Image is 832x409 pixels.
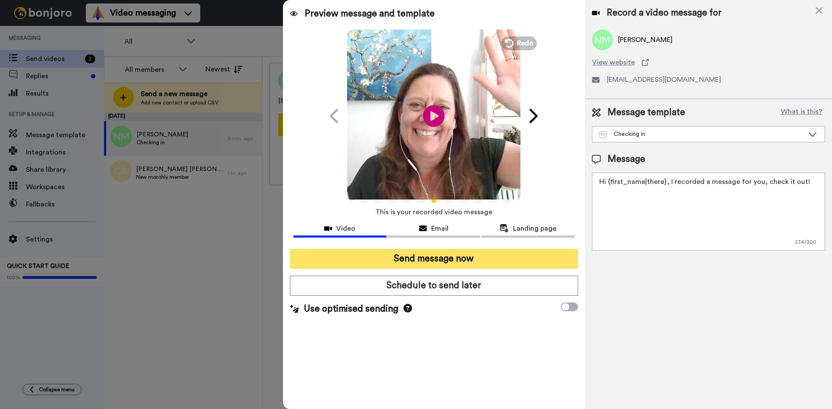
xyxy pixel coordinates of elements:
span: [EMAIL_ADDRESS][DOMAIN_NAME] [607,74,721,85]
span: Use optimised sending [304,303,398,316]
a: View website [592,57,825,68]
button: Schedule to send later [290,276,578,296]
textarea: Hi {first_name|there}, I recorded a message for you, check it out! [592,173,825,251]
div: Checking in [599,130,804,138]
button: Send message now [290,249,578,269]
button: What is this? [778,106,825,119]
span: View website [592,57,635,68]
img: Message-temps.svg [599,131,607,138]
span: This is your recorded video message [375,203,492,222]
span: Message template [608,106,685,119]
span: Landing page [513,223,556,234]
span: Video [336,223,355,234]
span: Email [431,223,448,234]
span: Message [608,153,645,166]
